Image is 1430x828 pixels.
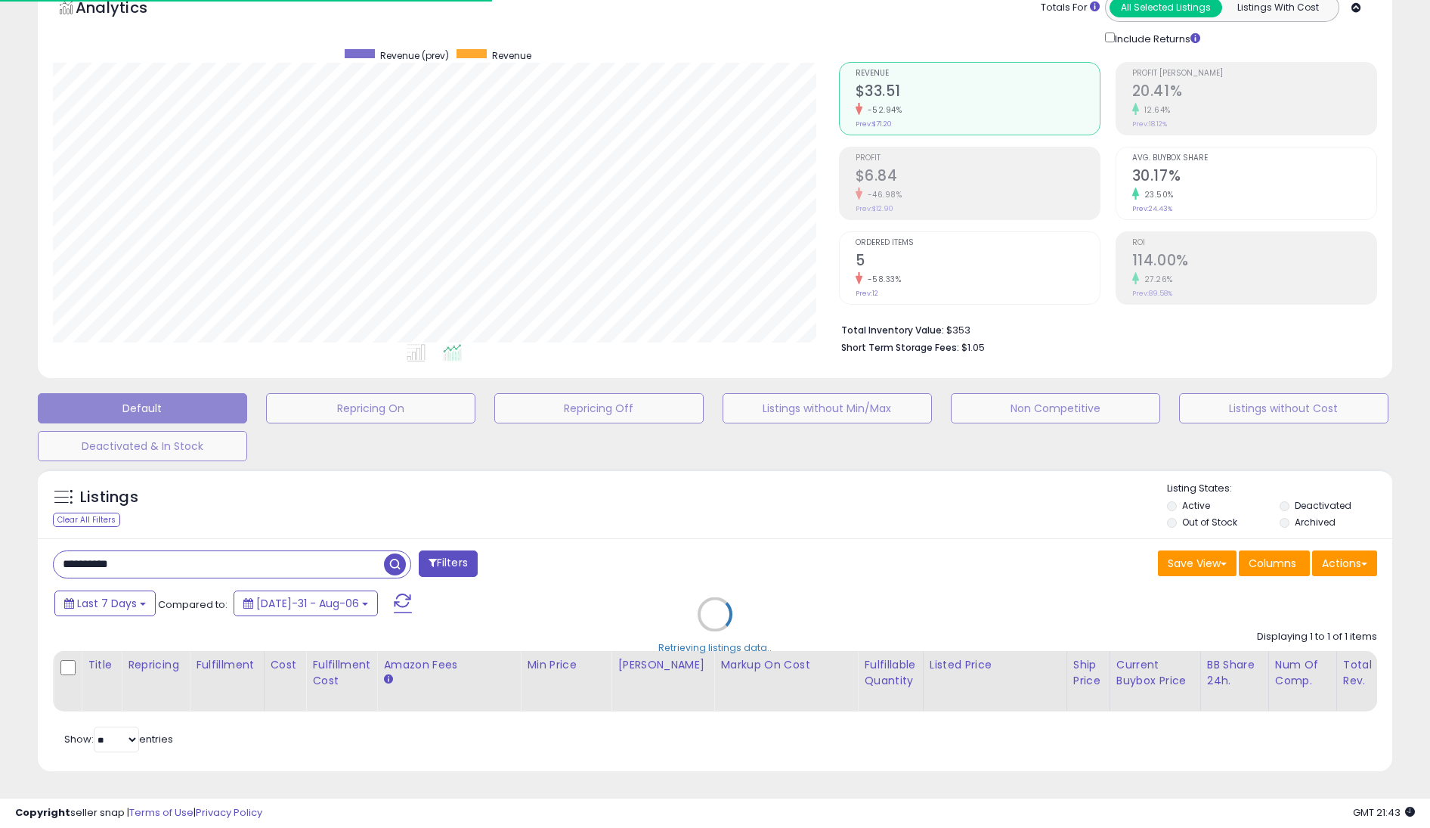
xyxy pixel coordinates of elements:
[841,320,1367,338] li: $353
[862,274,902,285] small: -58.33%
[1132,289,1172,298] small: Prev: 89.58%
[1353,805,1415,820] span: 2025-08-14 21:43 GMT
[723,393,932,423] button: Listings without Min/Max
[841,341,959,354] b: Short Term Storage Fees:
[951,393,1160,423] button: Non Competitive
[856,154,1100,163] span: Profit
[1139,274,1173,285] small: 27.26%
[862,104,902,116] small: -52.94%
[856,252,1100,272] h2: 5
[38,431,247,461] button: Deactivated & In Stock
[38,393,247,423] button: Default
[1132,167,1376,188] h2: 30.17%
[196,805,262,820] a: Privacy Policy
[380,49,449,62] span: Revenue (prev)
[1132,70,1376,78] span: Profit [PERSON_NAME]
[856,239,1100,247] span: Ordered Items
[1139,189,1174,200] small: 23.50%
[15,805,70,820] strong: Copyright
[1132,204,1172,213] small: Prev: 24.43%
[856,70,1100,78] span: Revenue
[658,640,772,654] div: Retrieving listings data..
[1132,119,1167,129] small: Prev: 18.12%
[1132,154,1376,163] span: Avg. Buybox Share
[266,393,475,423] button: Repricing On
[961,340,985,355] span: $1.05
[1094,29,1218,47] div: Include Returns
[841,324,944,336] b: Total Inventory Value:
[1132,82,1376,103] h2: 20.41%
[15,806,262,820] div: seller snap | |
[492,49,531,62] span: Revenue
[494,393,704,423] button: Repricing Off
[129,805,193,820] a: Terms of Use
[1041,1,1100,15] div: Totals For
[856,289,878,298] small: Prev: 12
[1179,393,1388,423] button: Listings without Cost
[856,119,892,129] small: Prev: $71.20
[1139,104,1171,116] small: 12.64%
[1132,252,1376,272] h2: 114.00%
[1132,239,1376,247] span: ROI
[856,204,893,213] small: Prev: $12.90
[862,189,902,200] small: -46.98%
[856,167,1100,188] h2: $6.84
[856,82,1100,103] h2: $33.51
